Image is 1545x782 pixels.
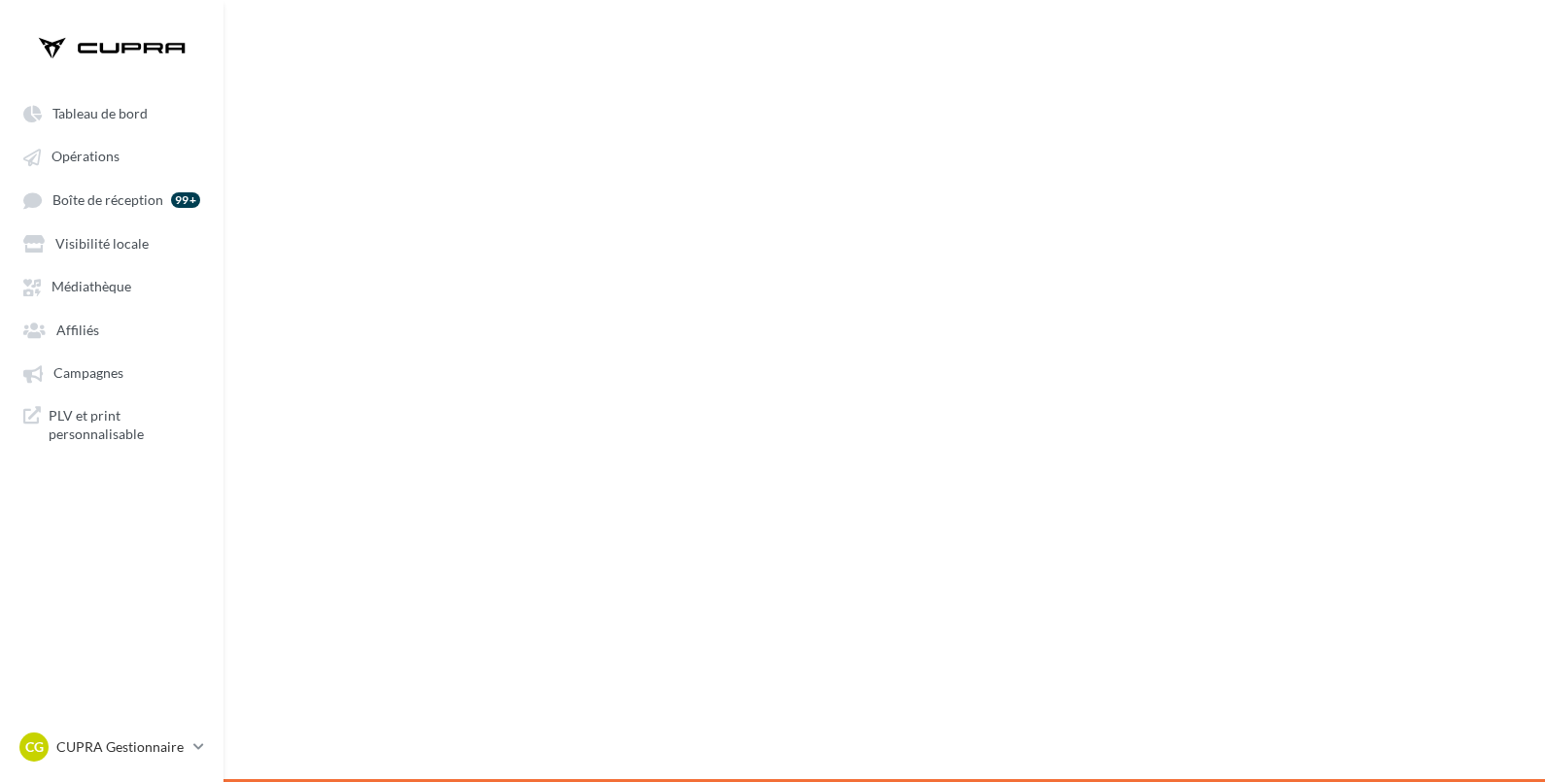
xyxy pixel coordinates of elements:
[12,398,212,452] a: PLV et print personnalisable
[56,737,186,757] p: CUPRA Gestionnaire
[52,191,163,208] span: Boîte de réception
[55,235,149,252] span: Visibilité locale
[49,406,200,444] span: PLV et print personnalisable
[171,192,200,208] div: 99+
[12,225,212,260] a: Visibilité locale
[12,182,212,218] a: Boîte de réception 99+
[52,105,148,121] span: Tableau de bord
[12,138,212,173] a: Opérations
[53,365,123,382] span: Campagnes
[12,268,212,303] a: Médiathèque
[25,737,44,757] span: CG
[51,149,120,165] span: Opérations
[12,95,212,130] a: Tableau de bord
[56,322,99,338] span: Affiliés
[12,312,212,347] a: Affiliés
[12,355,212,390] a: Campagnes
[51,279,131,295] span: Médiathèque
[16,729,208,765] a: CG CUPRA Gestionnaire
